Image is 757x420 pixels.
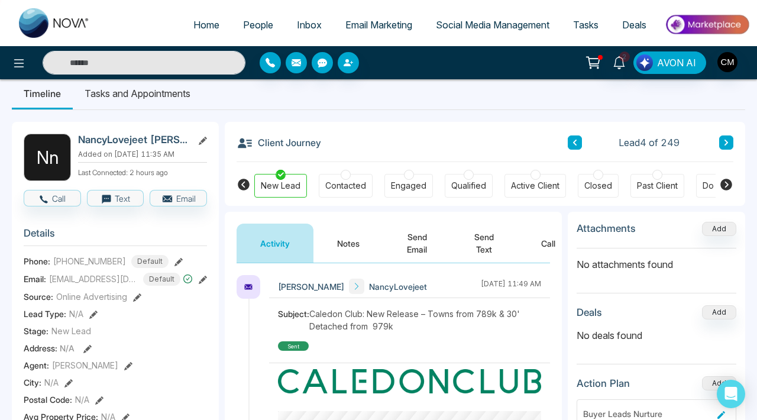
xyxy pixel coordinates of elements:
[24,255,50,267] span: Phone:
[702,305,736,319] button: Add
[143,273,180,286] span: Default
[610,14,658,36] a: Deals
[131,255,169,268] span: Default
[24,190,81,206] button: Call
[150,190,207,206] button: Email
[636,54,653,71] img: Lead Flow
[278,280,344,293] span: [PERSON_NAME]
[24,359,49,371] span: Agent:
[78,165,207,178] p: Last Connected: 2 hours ago
[436,19,549,31] span: Social Media Management
[383,224,451,263] button: Send Email
[60,343,75,353] span: N/A
[51,325,91,337] span: New Lead
[637,180,678,192] div: Past Client
[24,134,71,181] div: N n
[717,380,745,408] div: Open Intercom Messenger
[19,8,90,38] img: Nova CRM Logo
[325,180,366,192] div: Contacted
[481,279,541,294] div: [DATE] 11:49 AM
[583,408,713,420] div: Buyer Leads Nurture
[309,308,541,332] span: Caledon Club: New Release – Towns from 789k & 30' Detached from 979k
[24,376,41,389] span: City :
[619,135,680,150] span: Lead 4 of 249
[278,308,309,332] span: Subject:
[237,224,313,263] button: Activity
[52,359,118,371] span: [PERSON_NAME]
[24,325,48,337] span: Stage:
[584,180,612,192] div: Closed
[78,149,207,160] p: Added on [DATE] 11:35 AM
[285,14,334,36] a: Inbox
[511,180,559,192] div: Active Client
[451,224,517,263] button: Send Text
[56,290,127,303] span: Online Advertising
[577,222,636,234] h3: Attachments
[237,134,321,151] h3: Client Journey
[577,306,602,318] h3: Deals
[24,290,53,303] span: Source:
[657,56,696,70] span: AVON AI
[313,224,383,263] button: Notes
[424,14,561,36] a: Social Media Management
[619,51,630,62] span: 2
[78,134,188,146] h2: NancyLovejeet [PERSON_NAME]
[69,308,83,320] span: N/A
[182,14,231,36] a: Home
[622,19,646,31] span: Deals
[24,393,72,406] span: Postal Code :
[231,14,285,36] a: People
[53,255,126,267] span: [PHONE_NUMBER]
[517,224,579,263] button: Call
[451,180,486,192] div: Qualified
[391,180,426,192] div: Engaged
[49,273,138,285] span: [EMAIL_ADDRESS][DOMAIN_NAME]
[702,376,736,390] button: Add
[334,14,424,36] a: Email Marketing
[261,180,300,192] div: New Lead
[664,11,750,38] img: Market-place.gif
[87,190,144,206] button: Text
[73,77,202,109] li: Tasks and Appointments
[573,19,599,31] span: Tasks
[297,19,322,31] span: Inbox
[561,14,610,36] a: Tasks
[44,376,59,389] span: N/A
[633,51,706,74] button: AVON AI
[605,51,633,72] a: 2
[24,308,66,320] span: Lead Type:
[24,342,75,354] span: Address:
[278,341,309,351] div: sent
[24,273,46,285] span: Email:
[577,377,630,389] h3: Action Plan
[577,328,736,343] p: No deals found
[12,77,73,109] li: Timeline
[243,19,273,31] span: People
[702,223,736,233] span: Add
[717,52,737,72] img: User Avatar
[24,227,207,245] h3: Details
[193,19,219,31] span: Home
[345,19,412,31] span: Email Marketing
[577,248,736,272] p: No attachments found
[702,222,736,236] button: Add
[369,280,427,293] span: NancyLovejeet
[75,393,89,406] span: N/A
